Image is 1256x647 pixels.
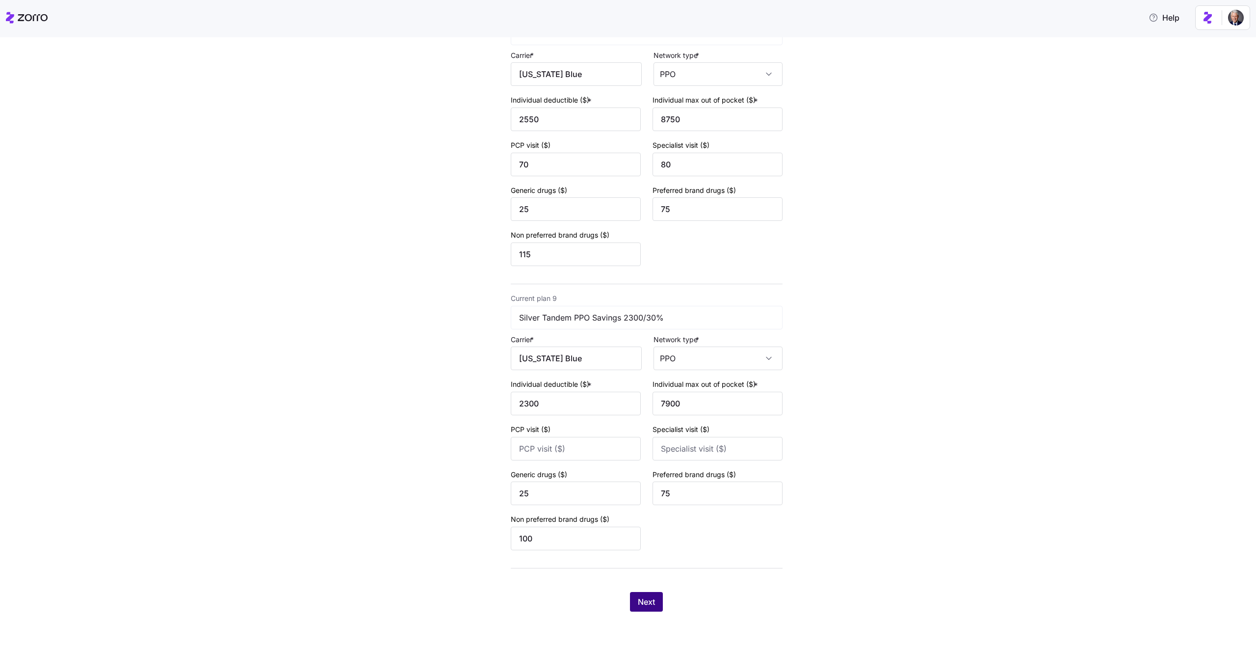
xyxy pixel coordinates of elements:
[653,185,736,196] label: Preferred brand drugs ($)
[653,197,783,221] input: Preferred brand drugs ($)
[511,514,609,525] label: Non preferred brand drugs ($)
[654,50,701,61] label: Network type
[511,424,550,435] label: PCP visit ($)
[511,469,567,480] label: Generic drugs ($)
[511,392,641,415] input: Individual deductible ($)
[511,243,641,266] input: Non preferred brand drugs ($)
[511,437,641,460] input: PCP visit ($)
[653,392,783,415] input: Individual max out of pocket ($)
[511,108,641,131] input: Individual deductible ($)
[511,153,641,176] input: PCP visit ($)
[511,334,536,345] label: Carrier
[511,95,594,106] label: Individual deductible ($)
[511,379,594,390] label: Individual deductible ($)
[653,424,709,435] label: Specialist visit ($)
[511,197,641,221] input: Generic drugs ($)
[653,153,783,176] input: Specialist visit ($)
[653,108,783,131] input: Individual max out of pocket ($)
[654,347,783,370] input: Network type
[511,230,609,241] label: Non preferred brand drugs ($)
[638,596,655,608] span: Next
[654,62,783,86] input: Network type
[630,592,663,612] button: Next
[653,95,760,106] label: Individual max out of pocket ($)
[653,379,760,390] label: Individual max out of pocket ($)
[1149,12,1179,24] span: Help
[511,527,641,550] input: Non preferred brand drugs ($)
[1141,8,1187,27] button: Help
[511,293,557,304] label: Current plan 9
[511,140,550,151] label: PCP visit ($)
[653,140,709,151] label: Specialist visit ($)
[653,482,783,505] input: Preferred brand drugs ($)
[654,334,701,345] label: Network type
[511,482,641,505] input: Generic drugs ($)
[511,50,536,61] label: Carrier
[511,185,567,196] label: Generic drugs ($)
[511,347,642,370] input: Carrier
[653,437,783,460] input: Specialist visit ($)
[511,62,642,86] input: Carrier
[1228,10,1244,26] img: 1dcb4e5d-e04d-4770-96a8-8d8f6ece5bdc-1719926415027.jpeg
[653,469,736,480] label: Preferred brand drugs ($)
